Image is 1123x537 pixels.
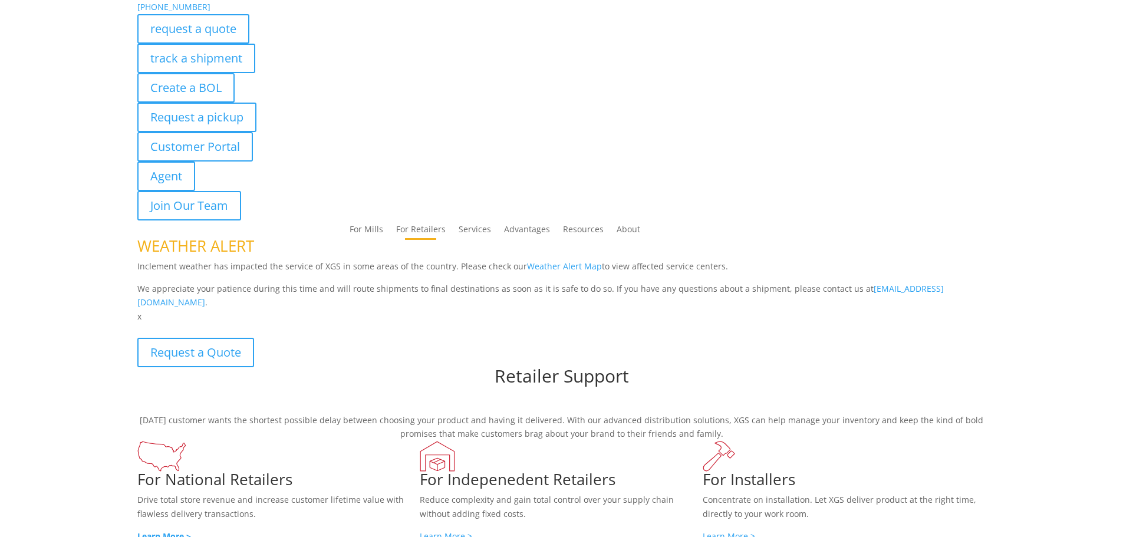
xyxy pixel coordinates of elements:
[527,261,602,272] a: Weather Alert Map
[504,225,550,238] a: Advantages
[137,14,249,44] a: request a quote
[420,493,703,529] p: Reduce complexity and gain total control over your supply chain without adding fixed costs.
[703,493,986,529] p: Concentrate on installation. Let XGS deliver product at the right time, directly to your work room.
[137,235,254,256] span: WEATHER ALERT
[563,225,604,238] a: Resources
[396,225,446,238] a: For Retailers
[137,162,195,191] a: Agent
[617,225,640,238] a: About
[137,338,254,367] a: Request a Quote
[420,472,703,493] h1: For Indepenedent Retailers
[420,441,455,472] img: XGS_Icon_SMBFlooringRetailer_Red
[137,1,210,12] a: [PHONE_NUMBER]
[137,282,986,310] p: We appreciate your patience during this time and will route shipments to final destinations as so...
[137,441,186,472] img: xgs-icon-nationwide-reach-red
[137,413,986,442] p: [DATE] customer wants the shortest possible delay between choosing your product and having it del...
[137,44,255,73] a: track a shipment
[703,441,735,472] img: XGS_Icon_Installers_Red
[703,472,986,493] h1: For Installers
[137,472,420,493] h1: For National Retailers
[137,103,256,132] a: Request a pickup
[137,367,986,391] h1: Retailer Support
[137,309,986,324] p: x
[137,493,420,529] p: Drive total store revenue and increase customer lifetime value with flawless delivery transactions.
[137,324,986,338] p: Customers want your products now. XGS helps you deliver them.
[137,259,986,282] p: Inclement weather has impacted the service of XGS in some areas of the country. Please check our ...
[350,225,383,238] a: For Mills
[137,73,235,103] a: Create a BOL
[137,132,253,162] a: Customer Portal
[459,225,491,238] a: Services
[137,191,241,220] a: Join Our Team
